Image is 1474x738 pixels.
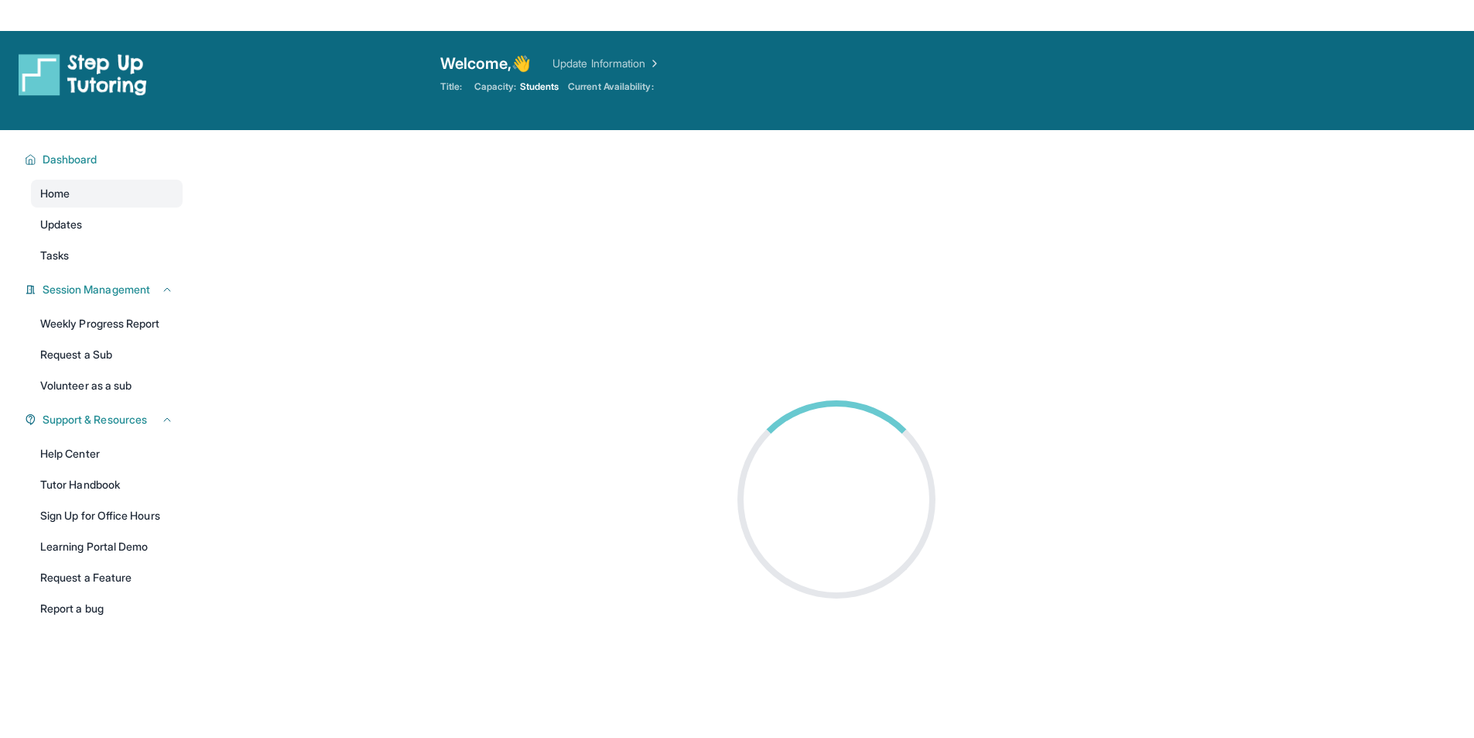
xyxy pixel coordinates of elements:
a: Request a Feature [31,564,183,592]
a: Home [31,180,183,208]
span: Session Management [43,282,150,297]
span: Current Availability: [568,81,653,93]
span: Title: [440,81,462,93]
span: Students [520,81,559,93]
img: logo [19,53,147,96]
span: Updates [40,217,83,232]
a: Help Center [31,440,183,468]
a: Sign Up for Office Hours [31,502,183,530]
a: Updates [31,211,183,239]
span: Home [40,186,70,201]
a: Tutor Handbook [31,471,183,499]
a: Learning Portal Demo [31,533,183,561]
a: Update Information [552,56,661,71]
button: Dashboard [36,152,173,167]
a: Weekly Progress Report [31,310,183,338]
span: Dashboard [43,152,97,167]
a: Request a Sub [31,341,183,369]
button: Support & Resources [36,412,173,427]
span: Welcome, 👋 [440,53,532,74]
span: Tasks [40,248,69,263]
button: Session Management [36,282,173,297]
span: Support & Resources [43,412,147,427]
img: Chevron Right [645,56,661,71]
a: Volunteer as a sub [31,372,183,400]
span: Capacity: [474,81,517,93]
a: Report a bug [31,595,183,623]
a: Tasks [31,242,183,269]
